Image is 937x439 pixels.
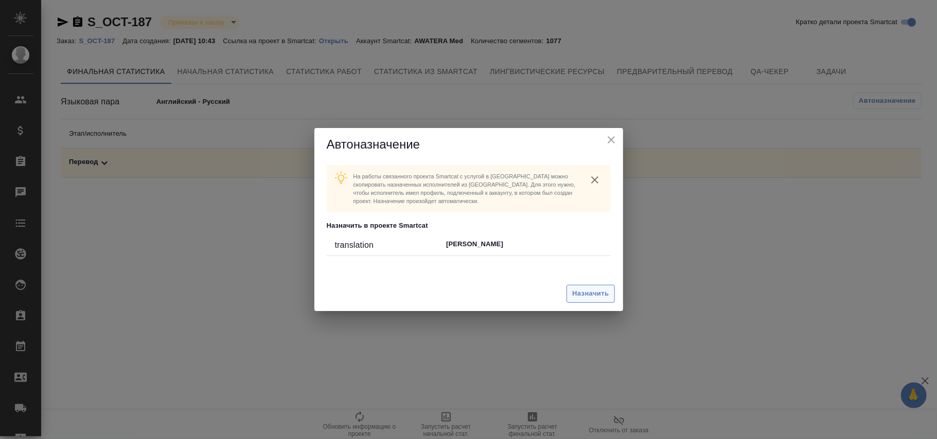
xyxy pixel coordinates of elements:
p: На работы связанного проекта Smartcat c услугой в [GEOGRAPHIC_DATA] можно скопировать назначенных... [353,172,579,205]
button: Назначить [567,285,614,303]
button: close [604,132,619,148]
button: close [587,172,603,188]
p: Назначить в проекте Smartcat [327,221,611,231]
p: [PERSON_NAME] [446,239,602,249]
h5: Автоназначение [327,136,611,153]
span: Назначить [572,288,609,300]
div: translation [335,239,447,251]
